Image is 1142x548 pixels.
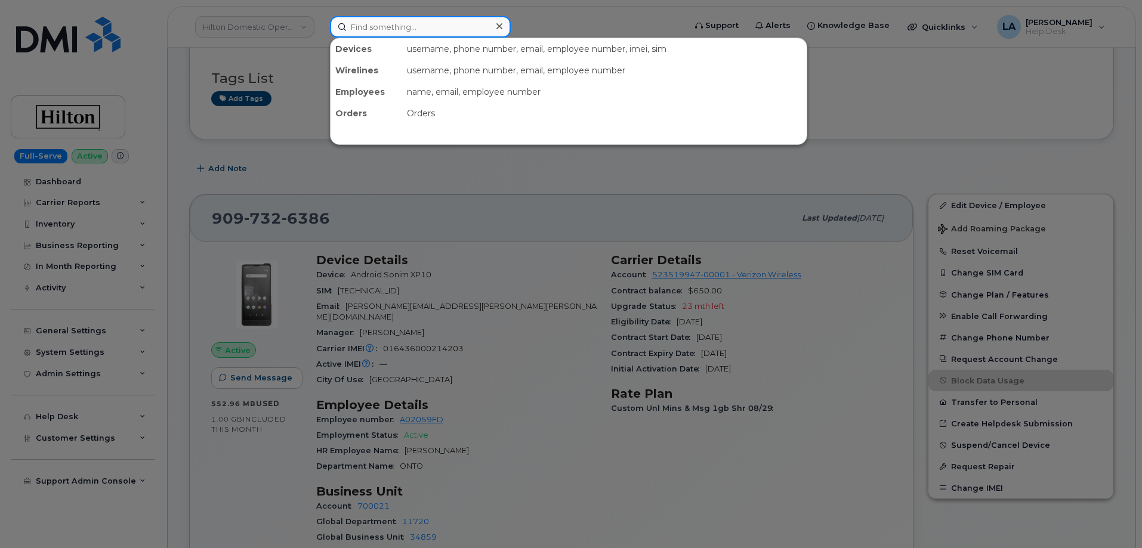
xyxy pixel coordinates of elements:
div: name, email, employee number [402,81,807,103]
div: username, phone number, email, employee number, imei, sim [402,38,807,60]
input: Find something... [330,16,511,38]
div: Orders [402,103,807,124]
div: Employees [331,81,402,103]
iframe: Messenger Launcher [1090,496,1133,539]
div: Orders [331,103,402,124]
div: Devices [331,38,402,60]
div: Wirelines [331,60,402,81]
div: username, phone number, email, employee number [402,60,807,81]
